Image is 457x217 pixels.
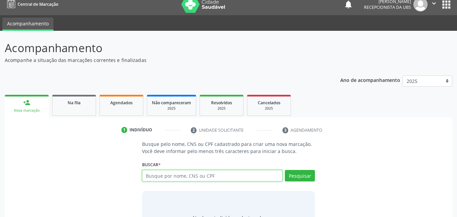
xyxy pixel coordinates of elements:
input: Busque por nome, CNS ou CPF [142,170,283,181]
p: Ano de acompanhamento [340,75,400,84]
span: Agendados [110,100,133,106]
button: Pesquisar [285,170,315,181]
p: Busque pelo nome, CNS ou CPF cadastrado para criar uma nova marcação. Você deve informar pelo men... [142,140,315,155]
div: person_add [23,99,30,106]
p: Acompanhamento [5,40,318,57]
span: Não compareceram [152,100,191,106]
span: Na fila [68,100,81,106]
div: 1 [121,127,128,133]
a: Acompanhamento [2,18,53,31]
div: 2025 [152,106,191,111]
div: Nova marcação [9,108,44,113]
div: 2025 [252,106,286,111]
span: Resolvidos [211,100,232,106]
span: Central de Marcação [18,1,58,7]
span: Recepcionista da UBS [364,4,411,10]
span: Cancelados [258,100,280,106]
label: Buscar [142,159,161,170]
div: 2025 [205,106,238,111]
div: Indivíduo [130,127,152,133]
p: Acompanhe a situação das marcações correntes e finalizadas [5,57,318,64]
